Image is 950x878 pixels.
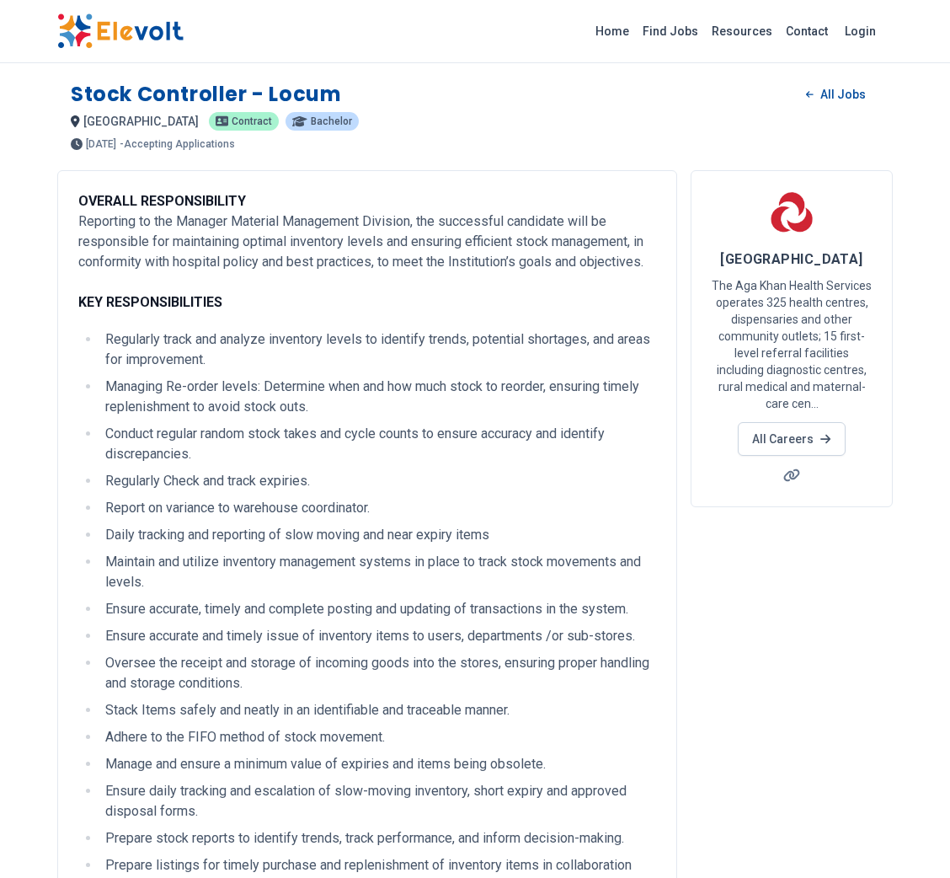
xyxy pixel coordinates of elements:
[720,251,863,267] span: [GEOGRAPHIC_DATA]
[100,329,656,370] li: Regularly track and analyze inventory levels to identify trends, potential shortages, and areas f...
[100,754,656,774] li: Manage and ensure a minimum value of expiries and items being obsolete.
[100,552,656,592] li: Maintain and utilize inventory management systems in place to track stock movements and levels.
[100,727,656,747] li: Adhere to the FIFO method of stock movement.
[100,781,656,822] li: Ensure daily tracking and escalation of slow-moving inventory, short expiry and approved disposal...
[738,422,845,456] a: All Careers
[835,14,886,48] a: Login
[779,18,835,45] a: Contact
[311,116,352,126] span: Bachelor
[57,13,184,49] img: Elevolt
[100,377,656,417] li: Managing Re-order levels: Determine when and how much stock to reorder, ensuring timely replenish...
[232,116,272,126] span: Contract
[71,81,341,108] h1: Stock Controller - Locum
[100,653,656,693] li: Oversee the receipt and storage of incoming goods into the stores, ensuring proper handling and s...
[86,139,116,149] span: [DATE]
[636,18,705,45] a: Find Jobs
[100,626,656,646] li: Ensure accurate and timely issue of inventory items to users, departments /or sub-stores.
[100,424,656,464] li: Conduct regular random stock takes and cycle counts to ensure accuracy and identify discrepancies.
[793,82,879,107] a: All Jobs
[78,193,246,209] strong: OVERALL RESPONSIBILITY
[120,139,235,149] p: - Accepting Applications
[771,191,813,233] img: Aga Khan Hospital
[100,498,656,518] li: Report on variance to warehouse coordinator.
[100,599,656,619] li: Ensure accurate, timely and complete posting and updating of transactions in the system.
[100,700,656,720] li: Stack Items safely and neatly in an identifiable and traceable manner.
[100,828,656,849] li: Prepare stock reports to identify trends, track performance, and inform decision-making.
[100,471,656,491] li: Regularly Check and track expiries.
[589,18,636,45] a: Home
[83,115,199,128] span: [GEOGRAPHIC_DATA]
[712,277,872,412] p: The Aga Khan Health Services operates 325 health centres, dispensaries and other community outlet...
[78,191,656,313] p: Reporting to the Manager Material Management Division, the successful candidate will be responsib...
[100,525,656,545] li: Daily tracking and reporting of slow moving and near expiry items
[705,18,779,45] a: Resources
[78,294,222,310] strong: KEY RESPONSIBILITIES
